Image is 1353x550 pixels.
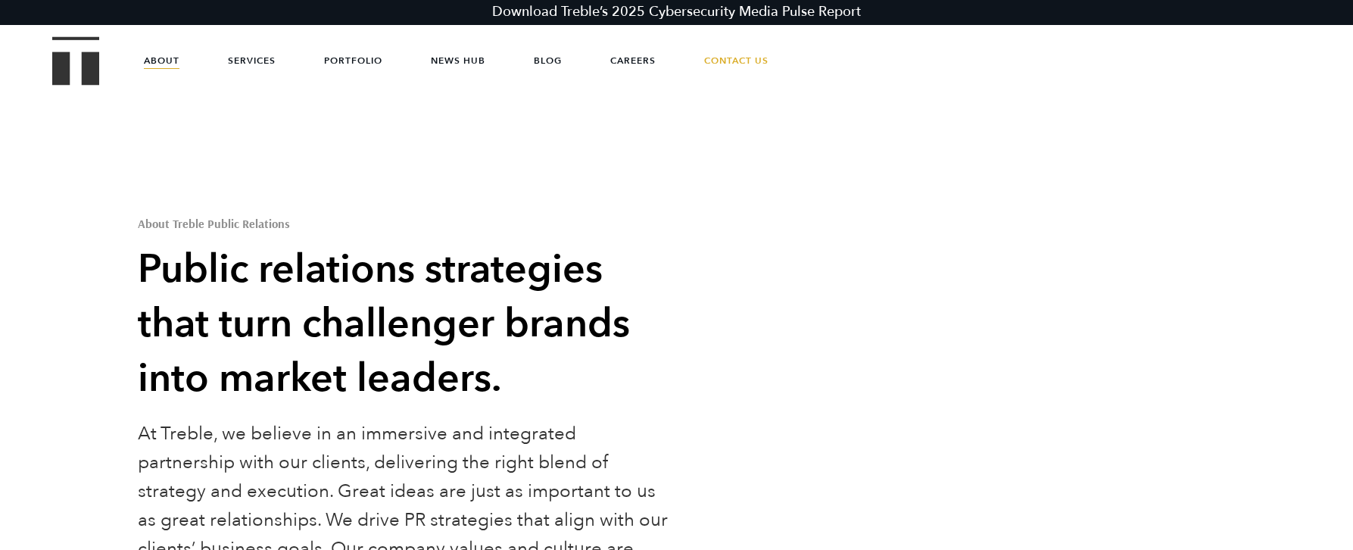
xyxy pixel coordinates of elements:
a: Portfolio [324,38,382,83]
a: Treble Homepage [53,38,98,84]
a: Blog [534,38,562,83]
a: About [144,38,179,83]
a: Contact Us [704,38,768,83]
img: Treble logo [52,36,100,85]
a: Services [228,38,276,83]
h2: Public relations strategies that turn challenger brands into market leaders. [138,242,672,406]
a: News Hub [431,38,485,83]
a: Careers [610,38,656,83]
h1: About Treble Public Relations [138,217,672,230]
